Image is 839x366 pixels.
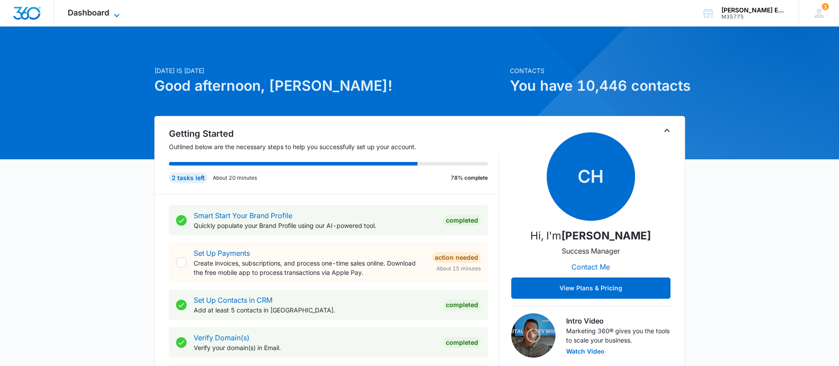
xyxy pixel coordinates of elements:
p: Quickly populate your Brand Profile using our AI-powered tool. [194,221,436,230]
h1: You have 10,446 contacts [510,75,685,96]
div: Action Needed [432,252,481,263]
div: notifications count [822,3,829,10]
div: account id [721,14,786,20]
p: Marketing 360® gives you the tools to scale your business. [566,326,670,345]
p: [DATE] is [DATE] [154,66,505,75]
button: Toggle Collapse [662,125,672,136]
p: Hi, I'm [530,228,651,244]
h2: Getting Started [169,127,499,140]
a: Set Up Contacts in CRM [194,296,272,304]
a: Set Up Payments [194,249,250,258]
div: 2 tasks left [169,173,207,183]
div: Completed [443,337,481,348]
a: Verify Domain(s) [194,333,249,342]
button: Watch Video [566,348,605,354]
p: About 20 minutes [213,174,257,182]
a: Smart Start Your Brand Profile [194,211,292,220]
button: Contact Me [563,256,619,277]
div: Completed [443,215,481,226]
p: Add at least 5 contacts in [GEOGRAPHIC_DATA]. [194,305,436,315]
strong: [PERSON_NAME] [561,229,651,242]
p: Verify your domain(s) in Email. [194,343,436,352]
p: Success Manager [562,246,620,256]
p: Create invoices, subscriptions, and process one-time sales online. Download the free mobile app t... [194,258,425,277]
img: Intro Video [511,313,556,358]
p: Contacts [510,66,685,75]
span: CH [547,132,635,221]
h1: Good afternoon, [PERSON_NAME]! [154,75,505,96]
h3: Intro Video [566,316,670,326]
span: Dashboard [68,8,109,17]
p: 78% complete [451,174,488,182]
span: 1 [822,3,829,10]
p: Outlined below are the necessary steps to help you successfully set up your account. [169,142,499,151]
span: About 15 minutes [437,265,481,273]
button: View Plans & Pricing [511,277,670,299]
div: account name [721,7,786,14]
div: Completed [443,300,481,310]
